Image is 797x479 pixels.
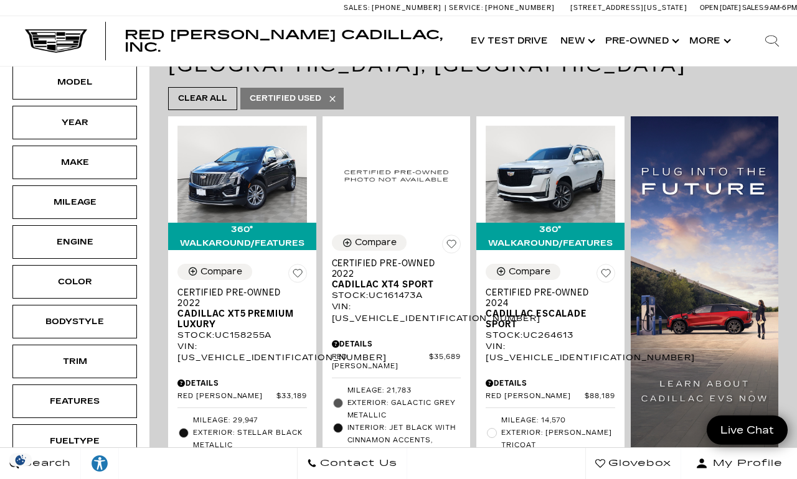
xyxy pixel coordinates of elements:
[12,65,137,99] div: ModelModel
[12,424,137,458] div: FueltypeFueltype
[465,16,554,66] a: EV Test Drive
[332,235,407,251] button: Compare Vehicle
[681,448,797,479] button: Open user profile menu
[44,434,106,448] div: Fueltype
[742,4,765,12] span: Sales:
[177,341,307,363] div: VIN: [US_VEHICLE_IDENTIFICATION_NUMBER]
[332,126,461,225] img: 2022 Cadillac XT4 Sport
[486,126,615,223] img: 2024 Cadillac Escalade Sport
[714,423,780,437] span: Live Chat
[501,427,615,452] span: Exterior: [PERSON_NAME] Tricoat
[177,287,307,330] a: Certified Pre-Owned 2022Cadillac XT5 Premium Luxury
[355,237,397,248] div: Compare
[332,290,461,301] div: Stock : UC161473A
[177,309,298,330] span: Cadillac XT5 Premium Luxury
[250,91,321,106] span: Certified Used
[44,394,106,408] div: Features
[44,156,106,169] div: Make
[585,448,681,479] a: Glovebox
[599,16,683,66] a: Pre-Owned
[177,392,307,401] a: Red [PERSON_NAME] $33,189
[44,275,106,289] div: Color
[12,185,137,219] div: MileageMileage
[332,279,452,290] span: Cadillac XT4 Sport
[332,338,461,350] div: Pricing Details - Certified Pre-Owned 2022 Cadillac XT4 Sport
[429,353,461,371] span: $35,689
[332,353,430,371] span: Red [PERSON_NAME]
[12,345,137,378] div: TrimTrim
[200,266,242,277] div: Compare
[168,223,316,250] div: 360° WalkAround/Features
[177,126,307,223] img: 2022 Cadillac XT5 Premium Luxury
[372,4,441,12] span: [PHONE_NUMBER]
[486,287,615,330] a: Certified Pre-Owned 2024Cadillac Escalade Sport
[12,384,137,418] div: FeaturesFeatures
[44,116,106,129] div: Year
[44,75,106,89] div: Model
[193,427,307,452] span: Exterior: Stellar Black Metallic
[344,4,370,12] span: Sales:
[509,266,550,277] div: Compare
[344,4,445,11] a: Sales: [PHONE_NUMBER]
[332,258,452,279] span: Certified Pre-Owned 2022
[486,341,615,363] div: VIN: [US_VEHICLE_IDENTIFICATION_NUMBER]
[12,106,137,139] div: YearYear
[554,16,599,66] a: New
[585,392,615,401] span: $88,189
[605,455,671,472] span: Glovebox
[177,287,298,309] span: Certified Pre-Owned 2022
[177,264,252,280] button: Compare Vehicle
[570,4,687,12] a: [STREET_ADDRESS][US_STATE]
[81,454,118,473] div: Explore your accessibility options
[44,195,106,209] div: Mileage
[25,29,87,53] img: Cadillac Dark Logo with Cadillac White Text
[347,397,461,422] span: Exterior: Galactic Grey Metallic
[597,264,615,287] button: Save Vehicle
[276,392,307,401] span: $33,189
[44,355,106,368] div: Trim
[485,4,555,12] span: [PHONE_NUMBER]
[486,392,615,401] a: Red [PERSON_NAME] $88,189
[332,301,461,323] div: VIN: [US_VEHICLE_IDENTIFICATION_NUMBER]
[332,258,461,290] a: Certified Pre-Owned 2022Cadillac XT4 Sport
[708,455,783,472] span: My Profile
[125,27,443,55] span: Red [PERSON_NAME] Cadillac, Inc.
[12,146,137,179] div: MakeMake
[177,378,307,389] div: Pricing Details - Certified Pre-Owned 2022 Cadillac XT5 Premium Luxury
[683,16,735,66] button: More
[486,287,606,309] span: Certified Pre-Owned 2024
[288,264,307,287] button: Save Vehicle
[19,455,71,472] span: Search
[476,223,625,250] div: 360° WalkAround/Features
[486,264,560,280] button: Compare Vehicle
[486,309,606,330] span: Cadillac Escalade Sport
[297,448,407,479] a: Contact Us
[44,315,106,328] div: Bodystyle
[317,455,397,472] span: Contact Us
[44,235,106,249] div: Engine
[178,91,227,106] span: Clear All
[486,414,615,427] li: Mileage: 14,570
[12,225,137,259] div: EngineEngine
[81,448,119,479] a: Explore your accessibility options
[449,4,483,12] span: Service:
[765,4,797,12] span: 9 AM-6 PM
[486,392,585,401] span: Red [PERSON_NAME]
[700,4,741,12] span: Open [DATE]
[12,265,137,299] div: ColorColor
[486,378,615,389] div: Pricing Details - Certified Pre-Owned 2024 Cadillac Escalade Sport
[177,330,307,341] div: Stock : UC158255A
[12,305,137,338] div: BodystyleBodystyle
[177,414,307,427] li: Mileage: 29,947
[486,330,615,341] div: Stock : UC264613
[177,392,276,401] span: Red [PERSON_NAME]
[332,353,461,371] a: Red [PERSON_NAME] $35,689
[125,29,452,53] a: Red [PERSON_NAME] Cadillac, Inc.
[6,453,35,467] img: Opt-Out Icon
[6,453,35,467] section: Click to Open Cookie Consent Modal
[442,235,461,258] button: Save Vehicle
[707,416,788,445] a: Live Chat
[332,384,461,397] li: Mileage: 21,783
[445,4,558,11] a: Service: [PHONE_NUMBER]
